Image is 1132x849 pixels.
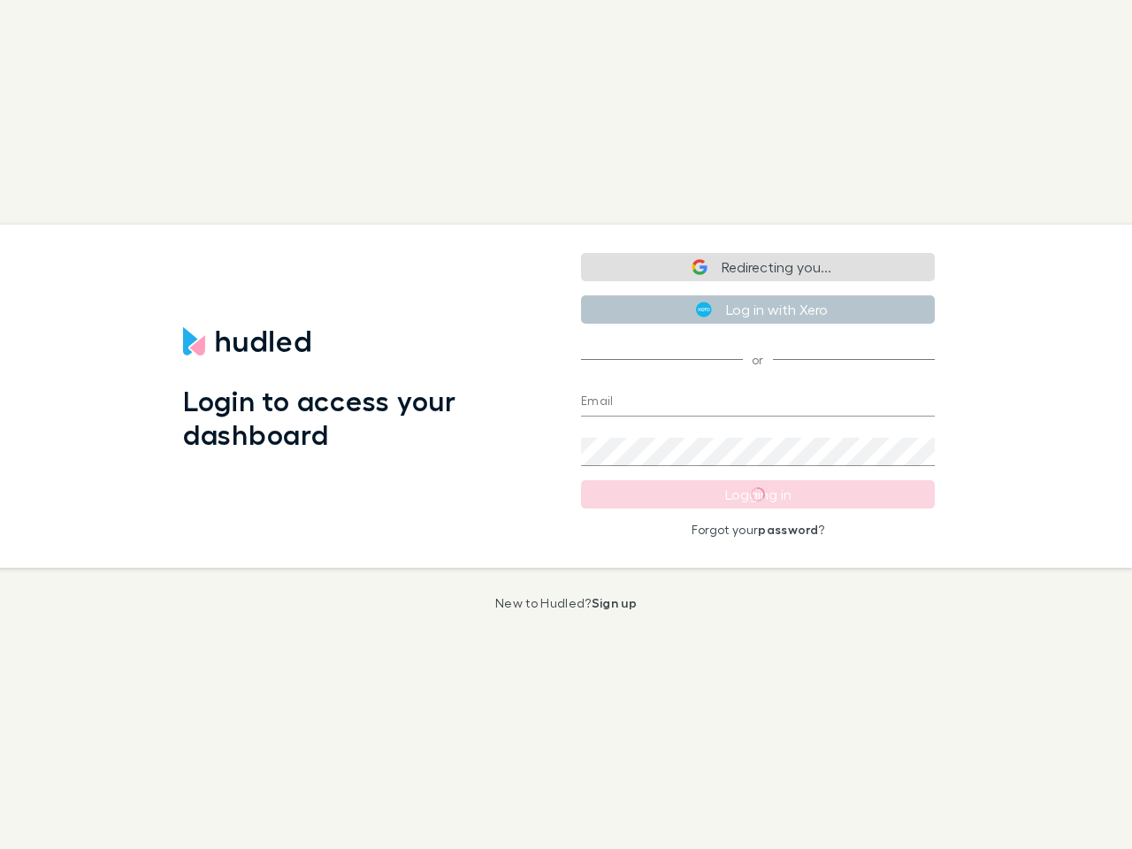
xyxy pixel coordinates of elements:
span: or [581,359,935,360]
a: Sign up [592,595,637,610]
button: Redirecting you... [581,253,935,281]
button: Log in with Xero [581,295,935,324]
h1: Login to access your dashboard [183,384,553,452]
button: Logging in [581,480,935,509]
a: password [758,522,818,537]
p: Forgot your ? [581,523,935,537]
img: Google logo [692,259,707,275]
img: Xero's logo [696,302,712,317]
img: Hudled's Logo [183,327,310,356]
p: New to Hudled? [495,596,637,610]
